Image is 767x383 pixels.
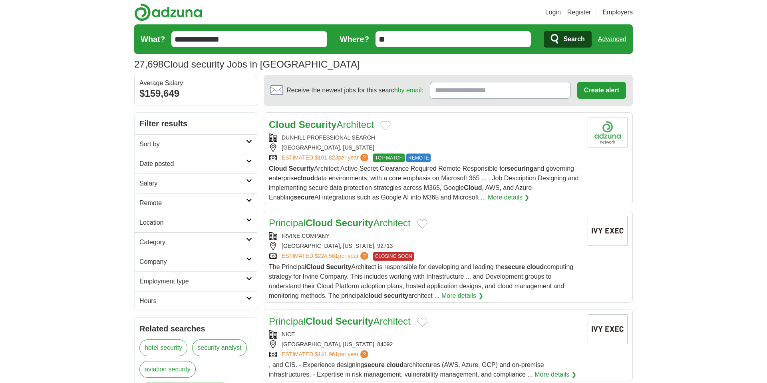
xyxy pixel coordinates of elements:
[269,232,581,240] div: IRVINE COMPANY
[135,174,257,193] a: Salary
[326,263,351,270] strong: Security
[139,323,252,335] h2: Related searches
[139,361,196,378] a: aviation security
[139,140,246,149] h2: Sort by
[398,87,422,94] a: by email
[269,144,581,152] div: [GEOGRAPHIC_DATA], [US_STATE]
[134,3,202,21] img: Adzuna logo
[269,165,579,201] span: Architect Active Secret Clearance Required Remote Responsible for and governing enterprise data e...
[488,193,530,202] a: More details ❯
[505,263,525,270] strong: secure
[139,159,246,169] h2: Date posted
[192,339,246,356] a: security analyst
[297,175,314,182] strong: cloud
[269,263,573,299] span: The Principal Architect is responsible for developing and leading the computing strategy for Irvi...
[360,252,368,260] span: ?
[269,330,581,339] div: NICE
[139,237,246,247] h2: Category
[282,252,370,261] a: ESTIMATED:$224,561per year?
[135,113,257,134] h2: Filter results
[417,317,427,327] button: Add to favorite jobs
[282,350,370,359] a: ESTIMATED:$141,961per year?
[315,253,338,259] span: $224,561
[373,154,405,162] span: TOP MATCH
[269,119,374,130] a: Cloud SecurityArchitect
[336,217,374,228] strong: Security
[386,361,403,368] strong: cloud
[365,292,382,299] strong: cloud
[269,316,411,327] a: PrincipalCloud SecurityArchitect
[135,193,257,213] a: Remote
[306,217,333,228] strong: Cloud
[360,154,368,162] span: ?
[141,33,165,45] label: What?
[299,119,337,130] strong: Security
[282,154,370,162] a: ESTIMATED:$101,823per year?
[139,86,252,101] div: $159,649
[134,59,360,70] h1: Cloud security Jobs in [GEOGRAPHIC_DATA]
[567,8,591,17] a: Register
[373,252,414,261] span: CLOSING SOON
[563,31,584,47] span: Search
[306,316,333,327] strong: Cloud
[134,57,163,72] span: 27,698
[139,296,246,306] h2: Hours
[588,118,628,148] img: Dunhill Professional Search logo
[139,339,187,356] a: hotel security
[269,217,411,228] a: PrincipalCloud SecurityArchitect
[139,198,246,208] h2: Remote
[535,370,576,379] a: More details ❯
[135,232,257,252] a: Category
[139,179,246,188] h2: Salary
[139,257,246,267] h2: Company
[282,134,375,141] a: DUNHILL PROFESSIONAL SEARCH
[340,33,369,45] label: Where?
[269,340,581,349] div: [GEOGRAPHIC_DATA], [US_STATE], 84092
[602,8,633,17] a: Employers
[441,291,483,301] a: More details ❯
[139,80,252,86] div: Average Salary
[545,8,561,17] a: Login
[306,263,324,270] strong: Cloud
[269,119,296,130] strong: Cloud
[135,154,257,174] a: Date posted
[598,31,626,47] a: Advanced
[289,165,314,172] strong: Security
[135,291,257,311] a: Hours
[577,82,626,99] button: Create alert
[406,154,431,162] span: REMOTE
[269,165,287,172] strong: Cloud
[507,165,534,172] strong: securing
[384,292,408,299] strong: security
[139,218,246,227] h2: Location
[315,351,338,357] span: $141,961
[135,252,257,271] a: Company
[294,194,314,201] strong: secure
[588,314,628,344] img: Company logo
[380,121,391,130] button: Add to favorite jobs
[135,213,257,232] a: Location
[527,263,544,270] strong: cloud
[286,86,423,95] span: Receive the newest jobs for this search :
[544,31,591,48] button: Search
[588,216,628,246] img: Company logo
[269,242,581,250] div: [GEOGRAPHIC_DATA], [US_STATE], 92713
[360,350,368,358] span: ?
[464,184,482,191] strong: Cloud
[139,277,246,286] h2: Employment type
[135,134,257,154] a: Sort by
[135,271,257,291] a: Employment type
[364,361,385,368] strong: secure
[269,361,544,378] span: , and CIS. - Experience designing architectures (AWS, Azure, GCP) and on-premise infrastructures....
[417,219,427,229] button: Add to favorite jobs
[315,154,338,161] span: $101,823
[336,316,374,327] strong: Security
